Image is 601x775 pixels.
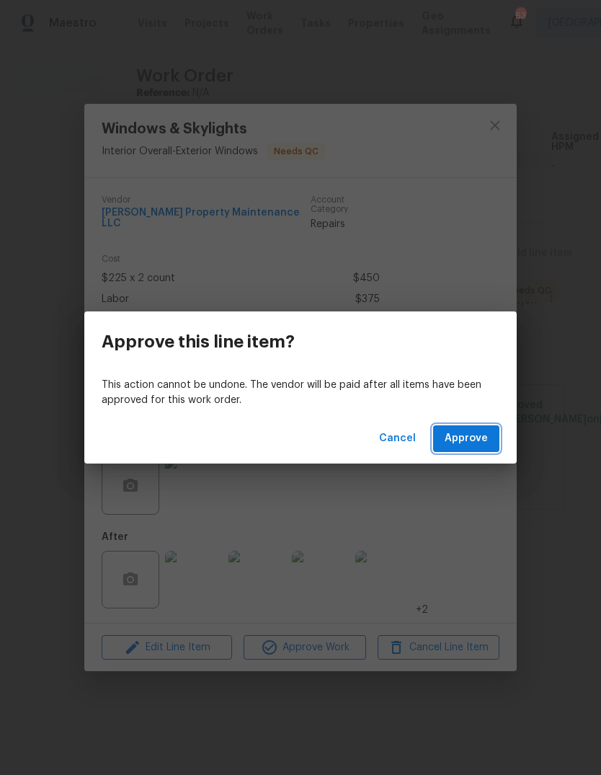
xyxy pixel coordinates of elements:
button: Cancel [373,425,422,452]
span: Approve [445,430,488,448]
button: Approve [433,425,499,452]
span: Cancel [379,430,416,448]
p: This action cannot be undone. The vendor will be paid after all items have been approved for this... [102,378,499,408]
h3: Approve this line item? [102,332,295,352]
